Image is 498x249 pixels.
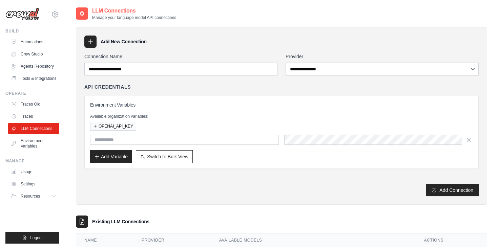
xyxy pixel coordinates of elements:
div: Manage [5,158,59,164]
a: Traces [8,111,59,122]
div: Build [5,28,59,34]
th: Provider [133,233,211,247]
h3: Existing LLM Connections [92,218,149,225]
button: Logout [5,232,59,244]
button: OPENAI_API_KEY [90,122,136,131]
th: Available Models [211,233,416,247]
label: Provider [286,53,479,60]
a: Automations [8,37,59,47]
h3: Environment Variables [90,101,473,108]
th: Name [76,233,133,247]
a: Tools & Integrations [8,73,59,84]
a: Traces Old [8,99,59,110]
p: Available organization variables: [90,114,473,119]
h3: Add New Connection [101,38,147,45]
a: Usage [8,166,59,177]
button: Add Variable [90,150,132,163]
a: Crew Studio [8,49,59,60]
span: Resources [21,194,40,199]
img: Logo [5,8,39,21]
button: Resources [8,191,59,202]
button: Add Connection [426,184,479,196]
span: Logout [30,235,43,241]
a: Agents Repository [8,61,59,72]
label: Connection Name [84,53,277,60]
p: Manage your language model API connections [92,15,176,20]
h4: API Credentials [84,84,131,90]
button: Switch to Bulk View [136,150,193,163]
a: Environment Variables [8,135,59,152]
h2: LLM Connections [92,7,176,15]
a: Settings [8,179,59,189]
a: LLM Connections [8,123,59,134]
th: Actions [416,233,487,247]
span: Switch to Bulk View [147,153,188,160]
div: Operate [5,91,59,96]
